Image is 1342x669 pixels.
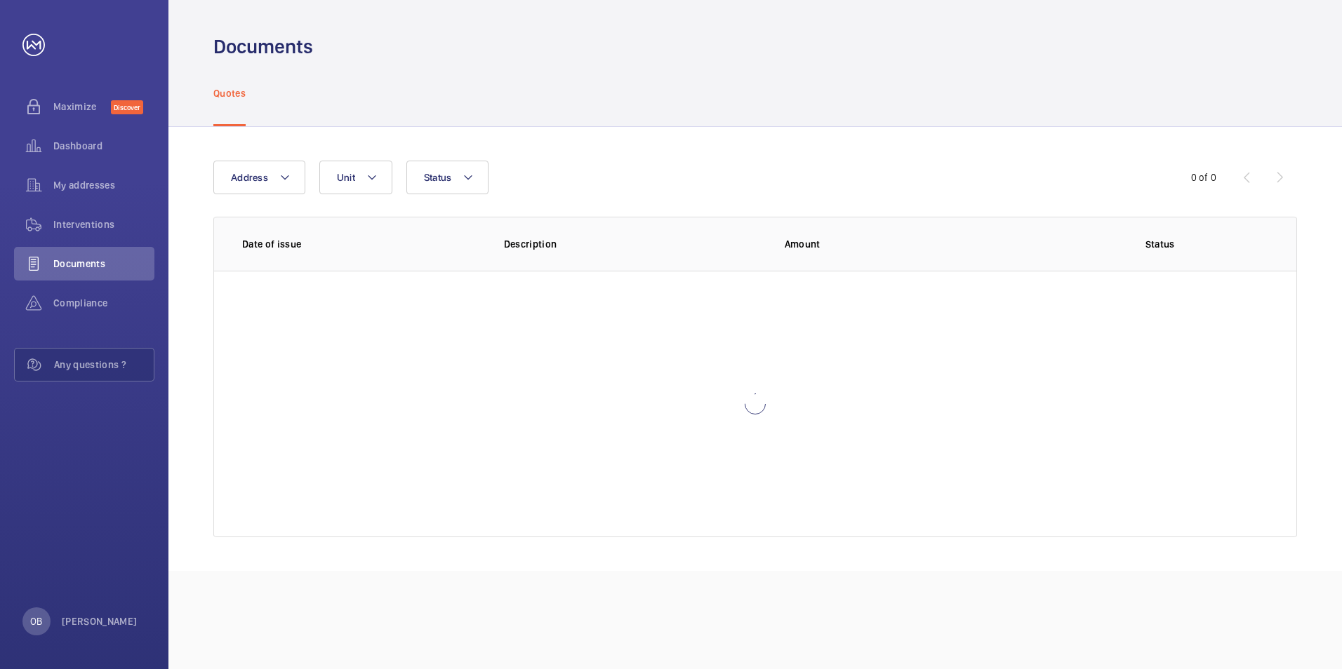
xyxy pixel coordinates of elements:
[1051,237,1268,251] p: Status
[53,217,154,231] span: Interventions
[785,237,1030,251] p: Amount
[53,257,154,271] span: Documents
[231,172,268,183] span: Address
[53,296,154,310] span: Compliance
[53,178,154,192] span: My addresses
[424,172,452,183] span: Status
[62,614,138,628] p: [PERSON_NAME]
[319,161,392,194] button: Unit
[213,34,313,60] h1: Documents
[30,614,42,628] p: OB
[1191,170,1216,184] div: 0 of 0
[53,139,154,153] span: Dashboard
[504,237,762,251] p: Description
[406,161,489,194] button: Status
[213,86,246,100] p: Quotes
[53,100,111,114] span: Maximize
[54,358,154,372] span: Any questions ?
[111,100,143,114] span: Discover
[337,172,355,183] span: Unit
[213,161,305,194] button: Address
[242,237,481,251] p: Date of issue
